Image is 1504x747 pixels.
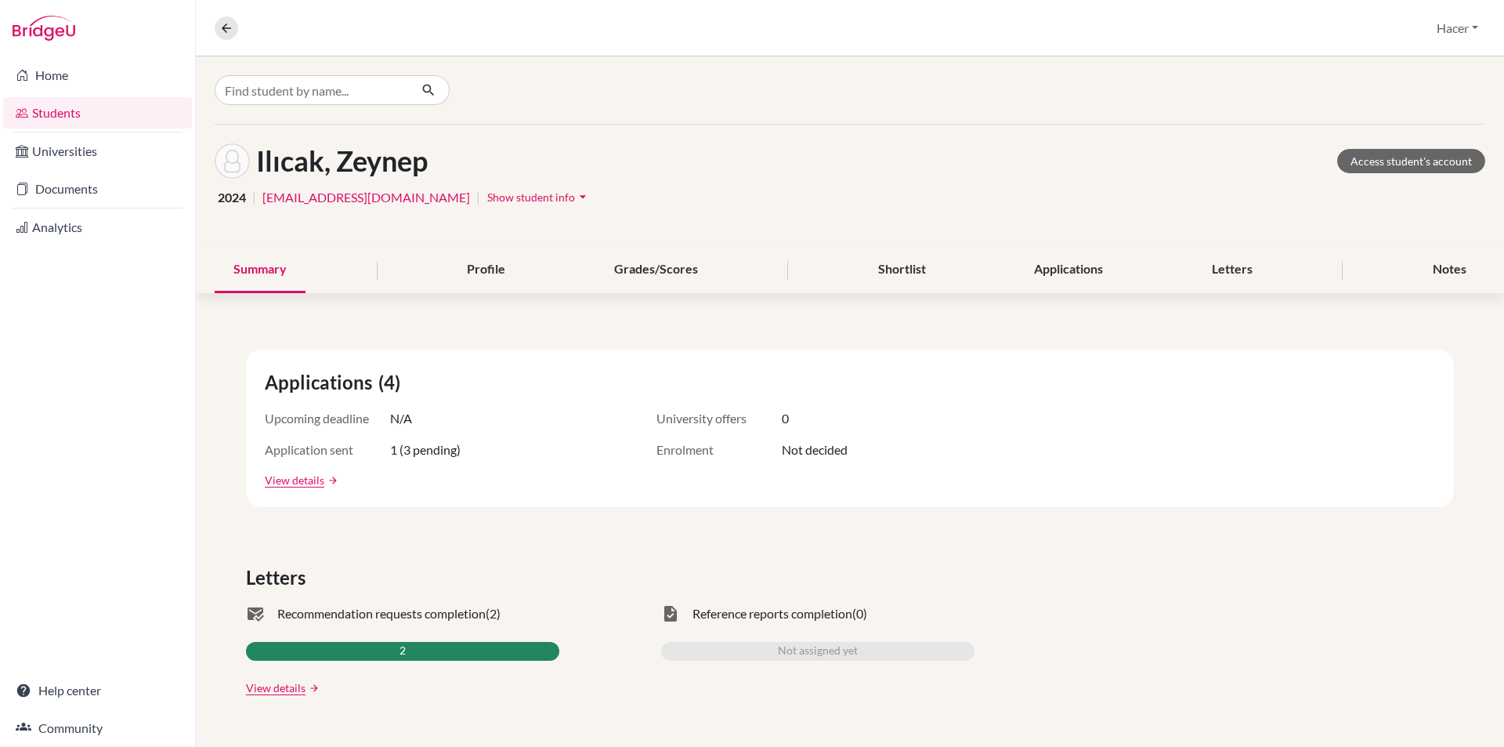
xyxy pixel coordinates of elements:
[252,188,256,207] span: |
[265,441,390,459] span: Application sent
[656,409,782,428] span: University offers
[399,642,406,661] span: 2
[1430,13,1485,43] button: Hacer
[3,60,192,91] a: Home
[486,185,591,209] button: Show student infoarrow_drop_down
[215,143,250,179] img: Zeynep Ilıcak's avatar
[661,604,680,623] span: task
[305,683,320,694] a: arrow_forward
[390,441,461,459] span: 1 (3 pending)
[13,16,75,41] img: Bridge-U
[692,604,852,623] span: Reference reports completion
[1193,247,1271,293] div: Letters
[3,97,192,129] a: Students
[390,409,412,428] span: N/A
[246,564,312,592] span: Letters
[246,604,265,623] span: mark_email_read
[595,247,717,293] div: Grades/Scores
[486,604,501,623] span: (2)
[778,642,858,661] span: Not assigned yet
[476,188,480,207] span: |
[215,247,305,293] div: Summary
[3,675,192,706] a: Help center
[246,680,305,696] a: View details
[324,475,338,486] a: arrow_forward
[215,75,409,105] input: Find student by name...
[3,173,192,205] a: Documents
[782,409,789,428] span: 0
[3,136,192,167] a: Universities
[262,188,470,207] a: [EMAIL_ADDRESS][DOMAIN_NAME]
[3,212,192,243] a: Analytics
[852,604,867,623] span: (0)
[487,190,575,204] span: Show student info
[575,189,591,205] i: arrow_drop_down
[265,368,378,397] span: Applications
[859,247,945,293] div: Shortlist
[1015,247,1122,293] div: Applications
[1414,247,1485,293] div: Notes
[265,472,324,488] a: View details
[265,409,390,428] span: Upcoming deadline
[656,441,782,459] span: Enrolment
[378,368,407,397] span: (4)
[277,604,486,623] span: Recommendation requests completion
[3,713,192,744] a: Community
[448,247,524,293] div: Profile
[782,441,848,459] span: Not decided
[218,188,246,207] span: 2024
[256,144,428,178] h1: Ilıcak, Zeynep
[1337,149,1485,173] a: Access student's account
